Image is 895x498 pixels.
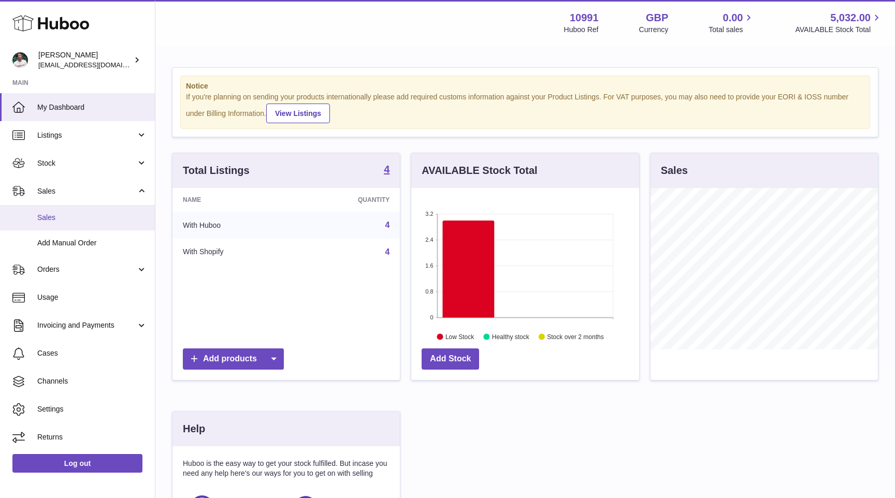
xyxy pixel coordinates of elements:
[384,164,389,177] a: 4
[385,221,389,229] a: 4
[172,188,295,212] th: Name
[183,422,205,436] h3: Help
[266,104,330,123] a: View Listings
[492,333,530,340] text: Healthy stock
[422,164,537,178] h3: AVAILABLE Stock Total
[172,239,295,266] td: With Shopify
[183,164,250,178] h3: Total Listings
[186,92,864,123] div: If you're planning on sending your products internationally please add required customs informati...
[37,292,147,302] span: Usage
[384,164,389,174] strong: 4
[646,11,668,25] strong: GBP
[37,130,136,140] span: Listings
[723,11,743,25] span: 0.00
[445,333,474,340] text: Low Stock
[12,454,142,473] a: Log out
[564,25,599,35] div: Huboo Ref
[709,11,755,35] a: 0.00 Total sales
[37,102,147,112] span: My Dashboard
[37,348,147,358] span: Cases
[426,237,434,243] text: 2.4
[795,25,883,35] span: AVAILABLE Stock Total
[570,11,599,25] strong: 10991
[37,404,147,414] span: Settings
[430,314,434,320] text: 0
[37,376,147,386] span: Channels
[186,81,864,91] strong: Notice
[795,11,883,35] a: 5,032.00 AVAILABLE Stock Total
[830,11,871,25] span: 5,032.00
[426,288,434,295] text: 0.8
[639,25,669,35] div: Currency
[37,265,136,274] span: Orders
[37,213,147,223] span: Sales
[547,333,604,340] text: Stock over 2 months
[295,188,400,212] th: Quantity
[37,186,136,196] span: Sales
[426,262,434,269] text: 1.6
[422,348,479,370] a: Add Stock
[183,459,389,478] p: Huboo is the easy way to get your stock fulfilled. But incase you need any help here's our ways f...
[426,211,434,217] text: 3.2
[37,158,136,168] span: Stock
[12,52,28,68] img: timshieff@gmail.com
[37,432,147,442] span: Returns
[183,348,284,370] a: Add products
[661,164,688,178] h3: Sales
[709,25,755,35] span: Total sales
[38,61,152,69] span: [EMAIL_ADDRESS][DOMAIN_NAME]
[37,320,136,330] span: Invoicing and Payments
[385,247,389,256] a: 4
[172,212,295,239] td: With Huboo
[38,50,132,70] div: [PERSON_NAME]
[37,238,147,248] span: Add Manual Order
